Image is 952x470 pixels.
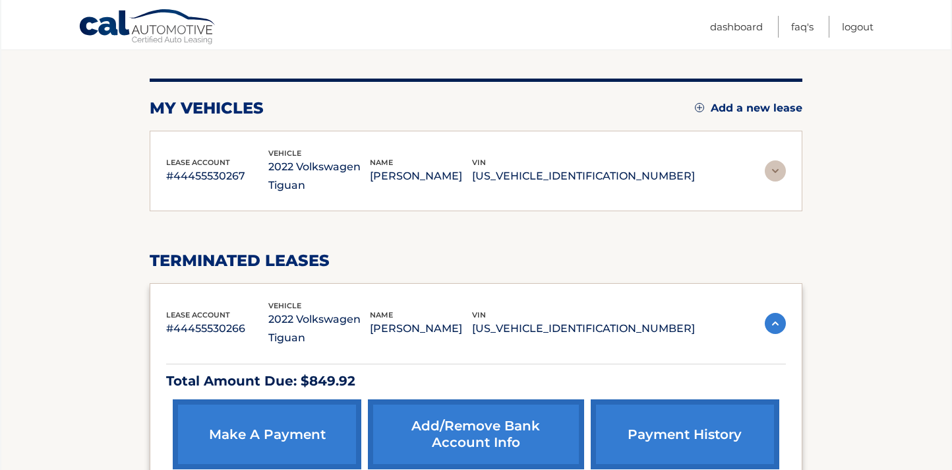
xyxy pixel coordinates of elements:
[268,158,371,195] p: 2022 Volkswagen Tiguan
[166,310,230,319] span: lease account
[268,149,301,158] span: vehicle
[370,158,393,167] span: name
[368,399,583,469] a: Add/Remove bank account info
[695,102,802,115] a: Add a new lease
[268,301,301,310] span: vehicle
[166,370,786,393] p: Total Amount Due: $849.92
[150,98,264,118] h2: my vehicles
[765,313,786,334] img: accordion-active.svg
[710,16,763,38] a: Dashboard
[166,319,268,338] p: #44455530266
[591,399,779,469] a: payment history
[370,319,472,338] p: [PERSON_NAME]
[150,251,802,271] h2: terminated leases
[166,167,268,185] p: #44455530267
[842,16,874,38] a: Logout
[370,167,472,185] p: [PERSON_NAME]
[173,399,361,469] a: make a payment
[472,158,486,167] span: vin
[791,16,814,38] a: FAQ's
[78,9,217,47] a: Cal Automotive
[472,310,486,319] span: vin
[268,310,371,347] p: 2022 Volkswagen Tiguan
[765,160,786,182] img: accordion-rest.svg
[166,158,230,167] span: lease account
[472,167,695,185] p: [US_VEHICLE_IDENTIFICATION_NUMBER]
[370,310,393,319] span: name
[695,103,704,112] img: add.svg
[472,319,695,338] p: [US_VEHICLE_IDENTIFICATION_NUMBER]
